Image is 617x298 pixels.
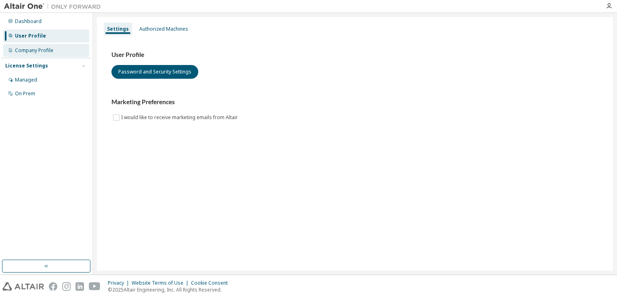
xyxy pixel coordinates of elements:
div: Managed [15,77,37,83]
div: Settings [107,26,129,32]
div: On Prem [15,90,35,97]
h3: Marketing Preferences [111,98,598,106]
button: Password and Security Settings [111,65,198,79]
div: Website Terms of Use [132,280,191,286]
div: Dashboard [15,18,42,25]
img: youtube.svg [89,282,101,291]
p: © 2025 Altair Engineering, Inc. All Rights Reserved. [108,286,233,293]
img: Altair One [4,2,105,10]
img: instagram.svg [62,282,71,291]
img: facebook.svg [49,282,57,291]
img: altair_logo.svg [2,282,44,291]
label: I would like to receive marketing emails from Altair [121,113,239,122]
div: Authorized Machines [139,26,188,32]
img: linkedin.svg [76,282,84,291]
div: Cookie Consent [191,280,233,286]
h3: User Profile [111,51,598,59]
div: Privacy [108,280,132,286]
div: Company Profile [15,47,53,54]
div: License Settings [5,63,48,69]
div: User Profile [15,33,46,39]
